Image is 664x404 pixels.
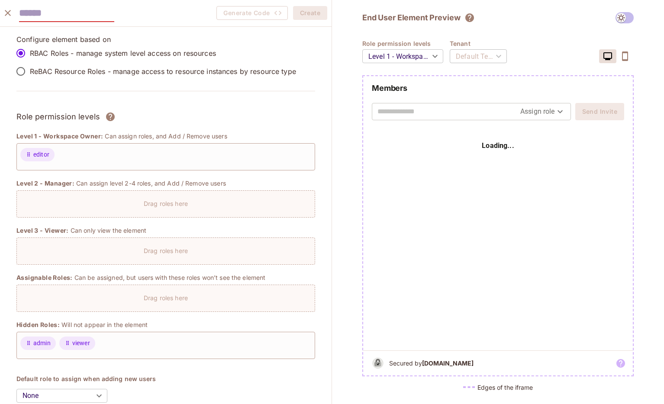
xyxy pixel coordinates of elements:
span: editor [33,150,49,159]
img: b&w logo [370,355,386,371]
span: Level 3 - Viewer: [16,226,69,235]
h4: Tenant [450,39,513,48]
p: ReBAC Resource Roles - manage access to resource instances by resource type [30,67,296,76]
button: Create [293,6,327,20]
p: Drag roles here [144,294,188,302]
p: RBAC Roles - manage system level access on resources [30,48,216,58]
h5: Secured by [389,359,474,367]
span: Level 1 - Workspace Owner: [16,132,103,141]
p: Can only view the element [71,226,146,234]
p: Can be assigned, but users with these roles won’t see the element [74,273,266,282]
span: viewer [72,339,90,348]
svg: Assign roles to different permission levels and grant users the correct rights over each element.... [105,112,116,122]
p: Configure element based on [16,35,315,44]
h3: Role permission levels [16,110,100,123]
p: Drag roles here [144,199,188,208]
h4: Default role to assign when adding new users [16,375,315,383]
h5: Edges of the iframe [477,383,533,391]
div: Default Tenant [450,44,507,68]
p: Can assign level 2-4 roles, and Add / Remove users [76,179,226,187]
div: Level 1 - Workspace Owner [362,44,443,68]
span: Create the element to generate code [216,6,288,20]
span: Assignable Roles: [16,273,73,282]
span: admin [33,339,51,348]
span: Hidden Roles: [16,321,60,329]
h4: Loading... [482,141,514,151]
h2: Members [372,83,624,93]
h2: End User Element Preview [362,13,460,23]
svg: The element will only show tenant specific content. No user information will be visible across te... [464,13,475,23]
button: Send Invite [575,103,624,120]
b: [DOMAIN_NAME] [422,359,474,367]
p: Drag roles here [144,247,188,255]
p: Can assign roles, and Add / Remove users [105,132,227,140]
p: Will not appear in the element [61,321,148,329]
button: Generate Code [216,6,288,20]
span: Level 2 - Manager: [16,179,74,188]
div: Assign role [520,105,565,119]
h4: Role permission levels [362,39,450,48]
